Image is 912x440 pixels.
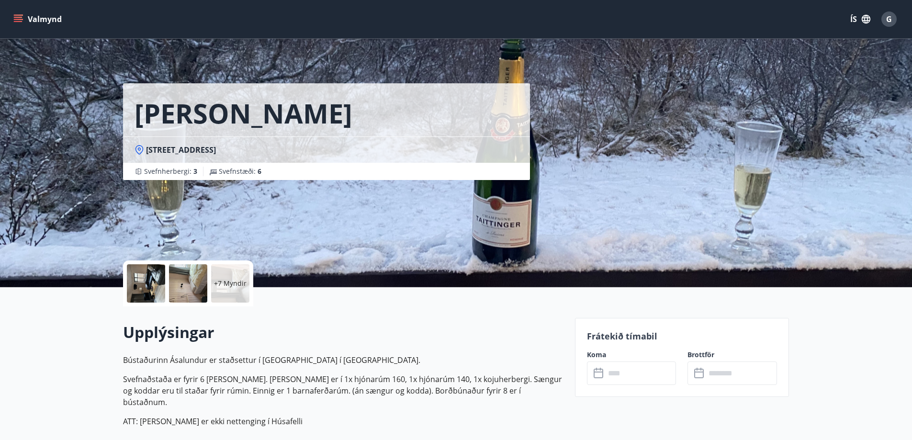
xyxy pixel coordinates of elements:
span: 6 [258,167,261,176]
label: Koma [587,350,676,360]
h1: [PERSON_NAME] [135,95,352,131]
span: G [886,14,892,24]
p: Svefnaðstaða er fyrir 6 [PERSON_NAME]. [PERSON_NAME] er í 1x hjónarúm 160, 1x hjónarúm 140, 1x ko... [123,373,563,408]
span: 3 [193,167,197,176]
h2: Upplýsingar [123,322,563,343]
button: ÍS [845,11,876,28]
label: Brottför [687,350,777,360]
span: Svefnherbergi : [144,167,197,176]
p: ATT: [PERSON_NAME] er ekki nettenging í Húsafelli [123,416,563,427]
p: +7 Myndir [214,279,247,288]
button: menu [11,11,66,28]
span: [STREET_ADDRESS] [146,145,216,155]
button: G [878,8,901,31]
p: Frátekið tímabil [587,330,777,342]
span: Svefnstæði : [219,167,261,176]
p: Bústaðurinn Ásalundur er staðsettur í [GEOGRAPHIC_DATA] í [GEOGRAPHIC_DATA]. [123,354,563,366]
